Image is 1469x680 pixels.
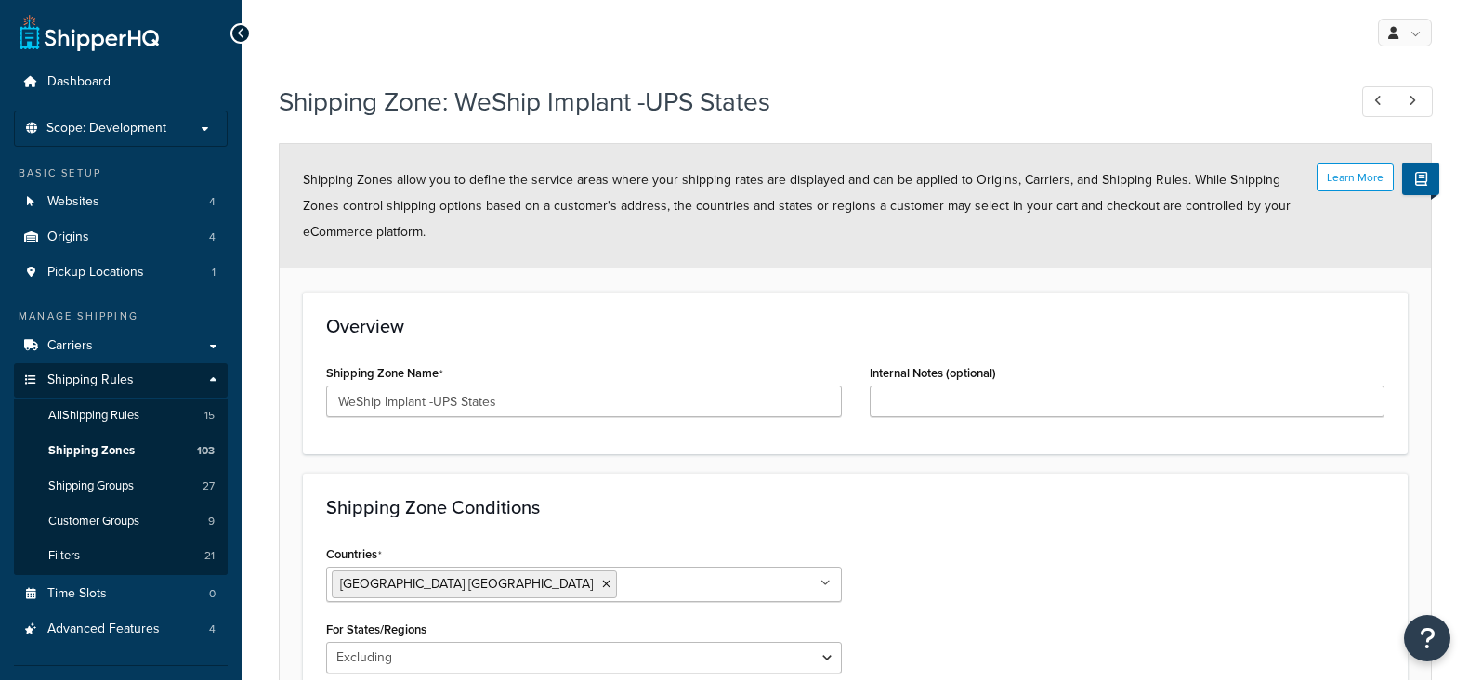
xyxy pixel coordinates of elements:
[47,373,134,388] span: Shipping Rules
[14,329,228,363] a: Carriers
[48,478,134,494] span: Shipping Groups
[14,434,228,468] a: Shipping Zones103
[303,170,1291,242] span: Shipping Zones allow you to define the service areas where your shipping rates are displayed and ...
[14,612,228,647] li: Advanced Features
[14,539,228,573] a: Filters21
[47,621,160,637] span: Advanced Features
[46,121,166,137] span: Scope: Development
[209,229,216,245] span: 4
[14,165,228,181] div: Basic Setup
[47,74,111,90] span: Dashboard
[48,548,80,564] span: Filters
[47,338,93,354] span: Carriers
[209,621,216,637] span: 4
[1404,615,1450,661] button: Open Resource Center
[48,514,139,530] span: Customer Groups
[1397,86,1433,117] a: Next Record
[197,443,215,459] span: 103
[14,255,228,290] a: Pickup Locations1
[14,185,228,219] li: Websites
[14,399,228,433] a: AllShipping Rules15
[14,504,228,539] li: Customer Groups
[870,366,996,380] label: Internal Notes (optional)
[14,363,228,398] a: Shipping Rules
[14,308,228,324] div: Manage Shipping
[14,65,228,99] a: Dashboard
[14,539,228,573] li: Filters
[204,408,215,424] span: 15
[14,469,228,503] a: Shipping Groups27
[326,622,426,636] label: For States/Regions
[48,443,135,459] span: Shipping Zones
[1362,86,1398,117] a: Previous Record
[208,514,215,530] span: 9
[14,255,228,290] li: Pickup Locations
[14,434,228,468] li: Shipping Zones
[14,220,228,255] li: Origins
[14,185,228,219] a: Websites4
[326,497,1384,517] h3: Shipping Zone Conditions
[14,612,228,647] a: Advanced Features4
[47,265,144,281] span: Pickup Locations
[209,194,216,210] span: 4
[326,366,443,381] label: Shipping Zone Name
[204,548,215,564] span: 21
[340,574,593,594] span: [GEOGRAPHIC_DATA] [GEOGRAPHIC_DATA]
[14,577,228,611] li: Time Slots
[14,363,228,575] li: Shipping Rules
[203,478,215,494] span: 27
[14,504,228,539] a: Customer Groups9
[47,229,89,245] span: Origins
[279,84,1328,120] h1: Shipping Zone: WeShip Implant -UPS States
[212,265,216,281] span: 1
[14,220,228,255] a: Origins4
[1402,163,1439,195] button: Show Help Docs
[209,586,216,602] span: 0
[1317,163,1394,191] button: Learn More
[14,469,228,503] li: Shipping Groups
[326,316,1384,336] h3: Overview
[48,408,139,424] span: All Shipping Rules
[47,194,99,210] span: Websites
[47,586,107,602] span: Time Slots
[326,547,382,562] label: Countries
[14,577,228,611] a: Time Slots0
